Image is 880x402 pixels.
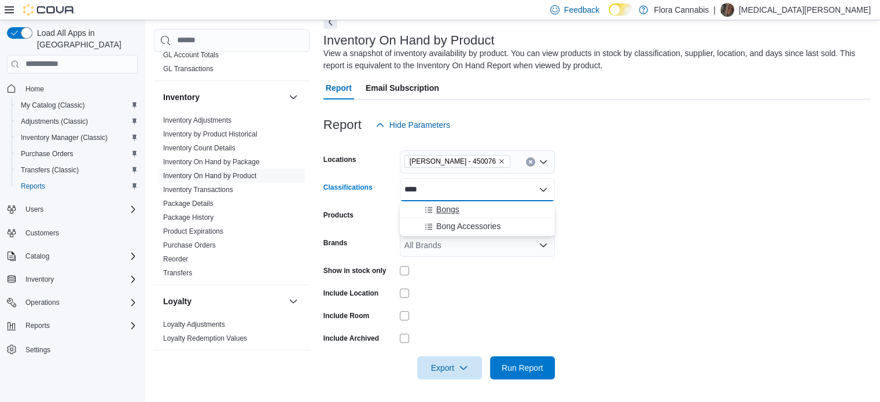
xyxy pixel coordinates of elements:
[25,84,44,94] span: Home
[163,130,257,138] a: Inventory by Product Historical
[323,311,369,320] label: Include Room
[163,227,223,235] a: Product Expirations
[25,205,43,214] span: Users
[21,249,54,263] button: Catalog
[2,224,142,241] button: Customers
[163,213,213,222] a: Package History
[163,91,284,103] button: Inventory
[498,158,505,165] button: Remove Vernon - 450076 from selection in this group
[163,157,260,167] span: Inventory On Hand by Package
[12,130,142,146] button: Inventory Manager (Classic)
[12,178,142,194] button: Reports
[323,155,356,164] label: Locations
[163,158,260,166] a: Inventory On Hand by Package
[163,269,192,277] a: Transfers
[323,238,347,248] label: Brands
[323,183,373,192] label: Classifications
[609,3,633,16] input: Dark Mode
[323,334,379,343] label: Include Archived
[410,156,496,167] span: [PERSON_NAME] - 450076
[2,248,142,264] button: Catalog
[539,241,548,250] button: Open list of options
[12,146,142,162] button: Purchase Orders
[21,101,85,110] span: My Catalog (Classic)
[286,294,300,308] button: Loyalty
[163,116,231,124] a: Inventory Adjustments
[154,318,310,350] div: Loyalty
[25,228,59,238] span: Customers
[323,34,495,47] h3: Inventory On Hand by Product
[21,149,73,158] span: Purchase Orders
[16,163,83,177] a: Transfers (Classic)
[21,296,138,309] span: Operations
[713,3,716,17] p: |
[323,47,865,72] div: View a snapshot of inventory availability by product. You can view products in stock by classific...
[21,82,49,96] a: Home
[16,179,50,193] a: Reports
[539,185,548,194] button: Close list of options
[163,172,256,180] a: Inventory On Hand by Product
[163,241,216,249] a: Purchase Orders
[163,255,188,263] a: Reorder
[323,118,362,132] h3: Report
[163,334,247,342] a: Loyalty Redemption Values
[163,227,223,236] span: Product Expirations
[163,320,225,329] a: Loyalty Adjustments
[417,356,482,379] button: Export
[21,182,45,191] span: Reports
[2,294,142,311] button: Operations
[21,202,138,216] span: Users
[21,342,138,356] span: Settings
[400,201,555,218] button: Bongs
[739,3,871,17] p: [MEDICAL_DATA][PERSON_NAME]
[21,226,64,240] a: Customers
[21,133,108,142] span: Inventory Manager (Classic)
[12,97,142,113] button: My Catalog (Classic)
[2,271,142,287] button: Inventory
[323,211,354,220] label: Products
[16,179,138,193] span: Reports
[526,157,535,167] button: Clear input
[163,51,219,59] a: GL Account Totals
[163,65,213,73] a: GL Transactions
[21,82,138,96] span: Home
[163,130,257,139] span: Inventory by Product Historical
[502,362,543,374] span: Run Report
[163,185,233,194] span: Inventory Transactions
[16,115,93,128] a: Adjustments (Classic)
[163,116,231,125] span: Inventory Adjustments
[163,143,235,153] span: Inventory Count Details
[21,319,138,333] span: Reports
[163,50,219,60] span: GL Account Totals
[12,162,142,178] button: Transfers (Classic)
[323,15,337,29] button: Next
[323,266,386,275] label: Show in stock only
[21,343,55,357] a: Settings
[12,113,142,130] button: Adjustments (Classic)
[2,80,142,97] button: Home
[25,345,50,355] span: Settings
[16,98,90,112] a: My Catalog (Classic)
[2,341,142,357] button: Settings
[163,199,213,208] span: Package Details
[25,298,60,307] span: Operations
[25,321,50,330] span: Reports
[404,155,510,168] span: Vernon - 450076
[436,220,500,232] span: Bong Accessories
[720,3,734,17] div: Nikita Coles
[21,226,138,240] span: Customers
[32,27,138,50] span: Load All Apps in [GEOGRAPHIC_DATA]
[326,76,352,99] span: Report
[16,147,78,161] a: Purchase Orders
[21,165,79,175] span: Transfers (Classic)
[7,76,138,388] nav: Complex example
[16,115,138,128] span: Adjustments (Classic)
[163,200,213,208] a: Package Details
[2,201,142,217] button: Users
[21,319,54,333] button: Reports
[21,117,88,126] span: Adjustments (Classic)
[371,113,455,137] button: Hide Parameters
[21,296,64,309] button: Operations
